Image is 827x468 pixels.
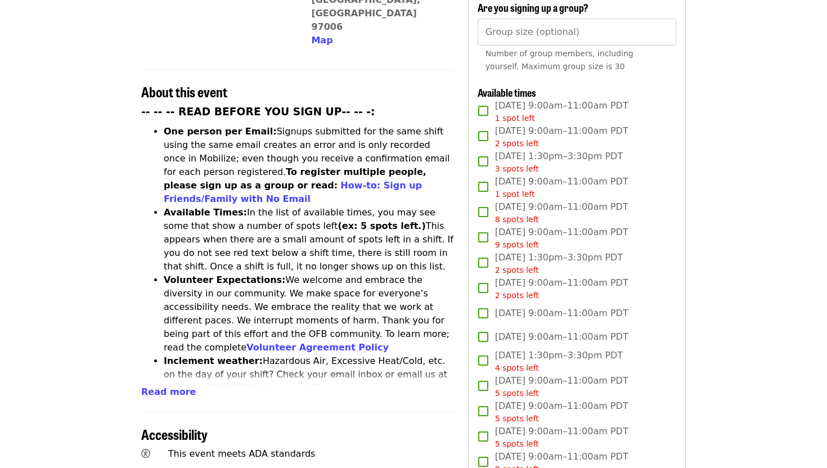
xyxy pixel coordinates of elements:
[164,355,263,366] strong: Inclement weather:
[495,349,623,374] span: [DATE] 1:30pm–3:30pm PDT
[164,273,455,354] li: We welcome and embrace the diversity in our community. We make space for everyone’s accessibility...
[495,399,628,425] span: [DATE] 9:00am–11:00am PDT
[495,164,539,173] span: 3 spots left
[141,385,196,399] button: Read more
[495,150,623,175] span: [DATE] 1:30pm–3:30pm PDT
[495,363,539,372] span: 4 spots left
[164,125,455,206] li: Signups submitted for the same shift using the same email creates an error and is only recorded o...
[164,274,286,285] strong: Volunteer Expectations:
[141,448,150,459] i: universal-access icon
[495,175,628,200] span: [DATE] 9:00am–11:00am PDT
[495,414,539,423] span: 5 spots left
[141,106,375,118] strong: -- -- -- READ BEFORE YOU SIGN UP-- -- -:
[246,342,389,353] a: Volunteer Agreement Policy
[164,354,455,422] li: Hazardous Air, Excessive Heat/Cold, etc. on the day of your shift? Check your email inbox or emai...
[495,124,628,150] span: [DATE] 9:00am–11:00am PDT
[495,240,539,249] span: 9 spots left
[495,330,628,344] span: [DATE] 9:00am–11:00am PDT
[311,34,332,47] button: Map
[495,291,539,300] span: 2 spots left
[141,386,196,397] span: Read more
[164,207,247,218] strong: Available Times:
[495,99,628,124] span: [DATE] 9:00am–11:00am PDT
[495,226,628,251] span: [DATE] 9:00am–11:00am PDT
[164,166,426,191] strong: To register multiple people, please sign up as a group or read:
[495,215,539,224] span: 8 spots left
[495,307,628,320] span: [DATE] 9:00am–11:00am PDT
[495,139,539,148] span: 2 spots left
[495,276,628,301] span: [DATE] 9:00am–11:00am PDT
[168,448,316,459] span: This event meets ADA standards
[486,49,633,71] span: Number of group members, including yourself. Maximum group size is 30
[311,35,332,46] span: Map
[495,114,535,123] span: 1 spot left
[495,389,539,398] span: 5 spots left
[495,425,628,450] span: [DATE] 9:00am–11:00am PDT
[495,200,628,226] span: [DATE] 9:00am–11:00am PDT
[495,374,628,399] span: [DATE] 9:00am–11:00am PDT
[495,265,539,274] span: 2 spots left
[478,19,676,46] input: [object Object]
[164,126,277,137] strong: One person per Email:
[495,251,623,276] span: [DATE] 1:30pm–3:30pm PDT
[478,85,536,100] span: Available times
[495,439,539,448] span: 5 spots left
[141,424,208,444] span: Accessibility
[495,190,535,199] span: 1 spot left
[141,82,227,101] span: About this event
[338,220,425,231] strong: (ex: 5 spots left.)
[164,206,455,273] li: In the list of available times, you may see some that show a number of spots left This appears wh...
[164,180,422,204] a: How-to: Sign up Friends/Family with No Email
